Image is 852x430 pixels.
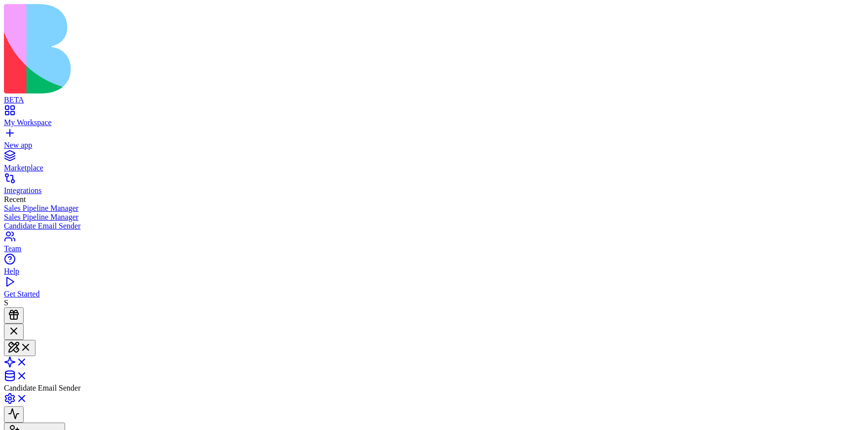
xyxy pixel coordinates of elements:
h2: Candidates [34,8,136,22]
div: Team [4,244,848,253]
div: New app [4,141,848,150]
a: Marketplace [4,155,848,172]
span: S [4,298,8,307]
a: Help [4,258,848,276]
span: Recent [4,195,26,203]
div: BETA [4,96,848,104]
div: Marketplace [4,164,848,172]
div: Help [4,267,848,276]
div: Integrations [4,186,848,195]
div: My Workspace [4,118,848,127]
a: My Workspace [4,109,848,127]
img: logo [4,4,400,94]
a: Get Started [4,281,848,298]
a: Integrations [4,177,848,195]
a: Candidate Email Sender [4,222,848,231]
a: Sales Pipeline Manager [4,213,848,222]
a: Team [4,235,848,253]
p: Manage your candidate pipeline [34,22,136,41]
a: Sales Pipeline Manager [4,204,848,213]
a: BETA [4,87,848,104]
div: Get Started [4,290,848,298]
a: New app [4,132,848,150]
span: Candidate Email Sender [4,384,81,392]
